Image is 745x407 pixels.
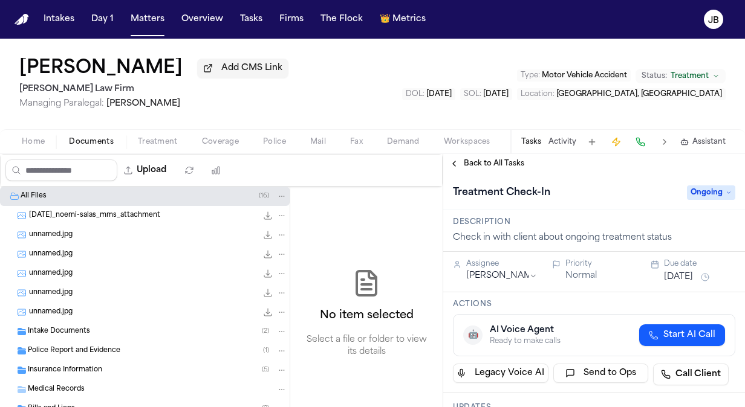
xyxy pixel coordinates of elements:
span: Insurance Information [28,365,102,376]
span: crown [380,13,390,25]
span: SOL : [464,91,481,98]
a: Call Client [653,364,729,385]
span: Status: [642,71,667,81]
span: [DATE]_noemi-salas_mms_attachment [29,211,160,221]
div: AI Voice Agent [490,324,561,336]
a: The Flock [316,8,368,30]
button: Add Task [584,133,600,150]
span: Assistant [692,137,726,147]
div: Due date [664,259,735,269]
button: Send to Ops [553,364,649,383]
span: Police [263,137,286,147]
span: unnamed.jpg [29,269,73,279]
span: Mail [310,137,326,147]
input: Search files [5,159,117,181]
span: Coverage [202,137,239,147]
button: Overview [177,8,228,30]
div: Ready to make calls [490,336,561,346]
button: Matters [126,8,169,30]
span: Workspaces [444,137,490,147]
a: Home [15,14,29,25]
div: Priority [565,259,637,269]
button: Download unnamed.jpg [262,268,274,280]
button: Download unnamed.jpg [262,229,274,241]
span: Medical Records [28,385,85,395]
span: Demand [387,137,420,147]
span: Treatment [671,71,709,81]
span: ( 2 ) [262,328,269,335]
button: Start AI Call [639,324,725,346]
span: DOL : [406,91,425,98]
span: unnamed.jpg [29,288,73,298]
span: 🤖 [468,329,478,341]
span: All Files [21,191,47,202]
span: Home [22,137,45,147]
span: Back to All Tasks [464,159,524,168]
span: Start AI Call [663,329,715,341]
span: ( 16 ) [259,193,269,199]
span: ( 1 ) [263,347,269,354]
button: Edit matter name [19,58,183,80]
span: [DATE] [426,91,452,98]
h1: Treatment Check-In [448,183,555,202]
span: Intake Documents [28,327,90,337]
button: Back to All Tasks [443,159,530,168]
h1: [PERSON_NAME] [19,58,183,80]
span: Managing Paralegal: [19,99,104,108]
button: Edit Location: Temple, TX [517,88,726,100]
img: Finch Logo [15,14,29,25]
button: Download unnamed.jpg [262,248,274,260]
button: Tasks [521,137,541,147]
button: Create Immediate Task [608,133,625,150]
span: [PERSON_NAME] [106,99,180,108]
button: Download unnamed.jpg [262,306,274,318]
h2: [PERSON_NAME] Law Firm [19,82,288,97]
span: Motor Vehicle Accident [542,72,627,79]
button: crownMetrics [375,8,431,30]
button: Normal [565,270,597,282]
button: Download unnamed.jpg [262,287,274,299]
span: Add CMS Link [221,62,282,74]
span: Ongoing [687,185,735,200]
p: Select a file or folder to view its details [305,334,428,358]
span: Treatment [138,137,178,147]
span: Type : [521,72,540,79]
button: Tasks [235,8,267,30]
span: ( 5 ) [262,367,269,373]
span: [DATE] [483,91,509,98]
span: Location : [521,91,555,98]
h2: No item selected [320,307,414,324]
button: Add CMS Link [197,59,288,78]
div: Assignee [466,259,538,269]
span: unnamed.jpg [29,230,73,240]
button: Edit Type: Motor Vehicle Accident [517,69,631,82]
button: Activity [548,137,576,147]
button: Download 2025-08-29_noemi-salas_mms_attachment [262,210,274,222]
button: Legacy Voice AI [453,364,548,383]
button: Firms [275,8,308,30]
span: [GEOGRAPHIC_DATA], [GEOGRAPHIC_DATA] [556,91,722,98]
button: [DATE] [664,271,693,283]
button: Edit SOL: 2027-08-28 [460,88,512,100]
div: Check in with client about ongoing treatment status [453,232,735,244]
button: Make a Call [632,133,649,150]
button: Intakes [39,8,79,30]
span: unnamed.jpg [29,307,73,318]
button: Upload [117,159,174,181]
button: Change status from Treatment [636,69,726,83]
span: Metrics [392,13,426,25]
button: Day 1 [86,8,119,30]
h3: Actions [453,300,735,309]
span: unnamed.jpg [29,249,73,260]
span: Documents [69,137,114,147]
button: Snooze task [698,270,712,284]
span: Fax [350,137,363,147]
h3: Description [453,217,735,227]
